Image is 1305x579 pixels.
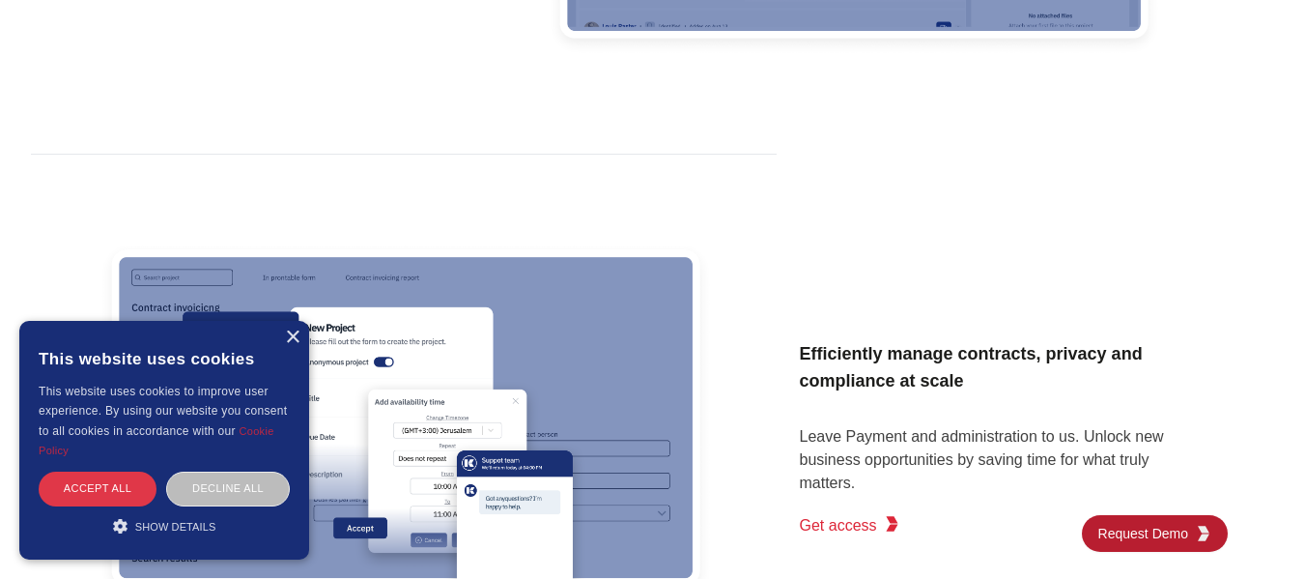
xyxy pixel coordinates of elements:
[885,516,900,532] img: KGG Fifth Element RED
[39,335,290,382] div: This website uses cookies
[39,425,274,456] a: Cookie Policy
[800,507,900,545] a: Get accessKGG Fifth Element RED
[135,521,216,533] span: Show details
[39,516,290,536] div: Show details
[1082,515,1228,552] a: Request DemoKGG
[1098,524,1196,543] span: Request Demo
[1208,486,1305,579] div: Widget chat
[1208,486,1305,579] iframe: Chat Widget
[1196,526,1211,541] img: KGG
[800,425,1186,495] p: Leave Payment and administration to us. Unlock new business opportunities by saving time for what...
[39,385,287,438] span: This website uses cookies to improve user experience. By using our website you consent to all coo...
[800,333,1186,402] h3: Efficiently manage contracts, privacy and compliance at scale
[800,514,877,537] span: Get access
[39,472,156,506] div: Accept all
[285,331,299,345] div: Close
[166,472,290,506] div: Decline all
